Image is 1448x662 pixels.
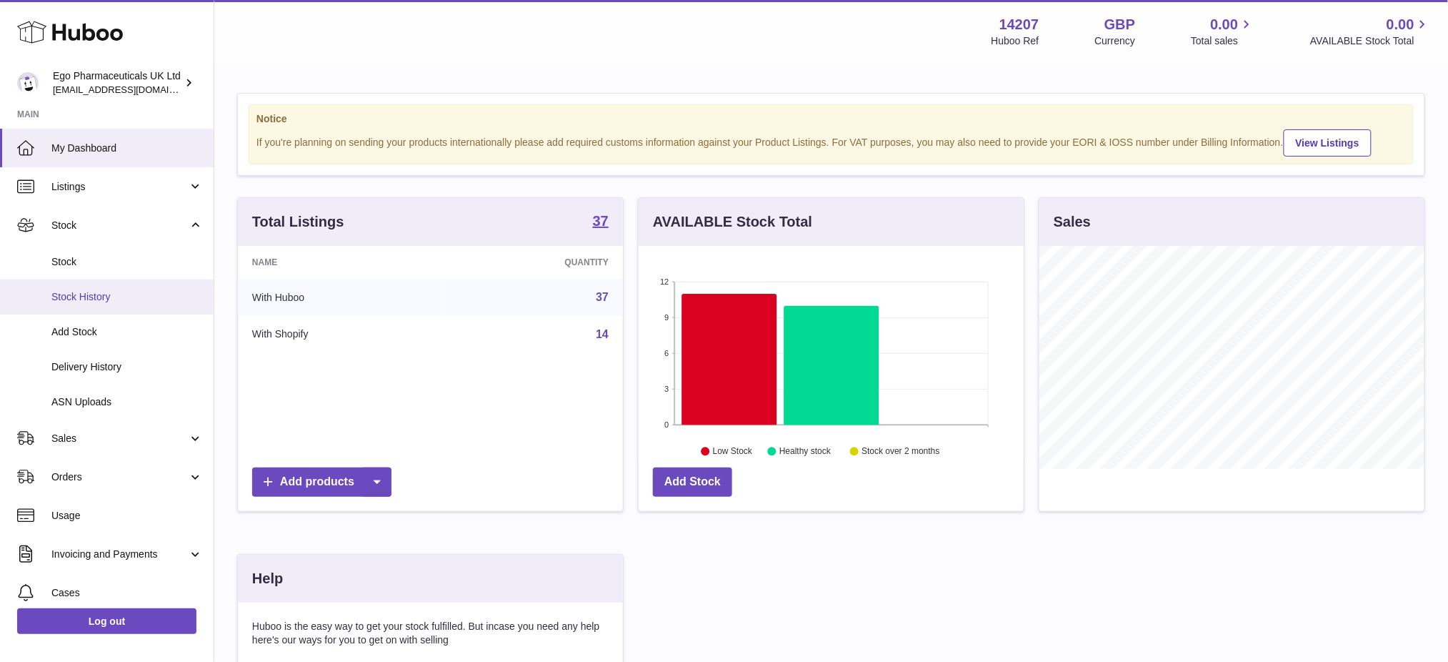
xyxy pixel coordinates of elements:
[660,277,669,286] text: 12
[992,34,1039,48] div: Huboo Ref
[252,569,283,588] h3: Help
[1211,15,1239,34] span: 0.00
[1387,15,1414,34] span: 0.00
[17,72,39,94] img: internalAdmin-14207@internal.huboo.com
[446,246,623,279] th: Quantity
[51,219,188,232] span: Stock
[653,468,732,497] a: Add Stock
[593,214,609,228] strong: 37
[53,84,210,95] span: [EMAIL_ADDRESS][DOMAIN_NAME]
[713,447,753,457] text: Low Stock
[53,69,181,97] div: Ego Pharmaceuticals UK Ltd
[1054,212,1091,232] h3: Sales
[1310,34,1431,48] span: AVAILABLE Stock Total
[17,608,196,634] a: Log out
[51,360,203,374] span: Delivery History
[1310,15,1431,48] a: 0.00 AVAILABLE Stock Total
[1191,34,1254,48] span: Total sales
[593,214,609,231] a: 37
[51,325,203,339] span: Add Stock
[238,279,446,316] td: With Huboo
[238,246,446,279] th: Name
[653,212,812,232] h3: AVAILABLE Stock Total
[596,328,609,340] a: 14
[51,509,203,523] span: Usage
[51,432,188,445] span: Sales
[252,468,391,497] a: Add products
[862,447,939,457] text: Stock over 2 months
[51,470,188,484] span: Orders
[252,212,344,232] h3: Total Listings
[779,447,832,457] text: Healthy stock
[1284,129,1372,157] a: View Listings
[1191,15,1254,48] a: 0.00 Total sales
[238,316,446,353] td: With Shopify
[256,112,1406,126] strong: Notice
[664,420,669,429] text: 0
[664,385,669,393] text: 3
[51,586,203,600] span: Cases
[1104,15,1135,34] strong: GBP
[51,255,203,269] span: Stock
[51,548,188,561] span: Invoicing and Payments
[1095,34,1136,48] div: Currency
[252,620,609,647] p: Huboo is the easy way to get your stock fulfilled. But incase you need any help here's our ways f...
[999,15,1039,34] strong: 14207
[664,313,669,322] text: 9
[51,142,203,155] span: My Dashboard
[664,349,669,357] text: 6
[51,290,203,304] span: Stock History
[51,395,203,409] span: ASN Uploads
[51,180,188,194] span: Listings
[596,291,609,303] a: 37
[256,127,1406,157] div: If you're planning on sending your products internationally please add required customs informati...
